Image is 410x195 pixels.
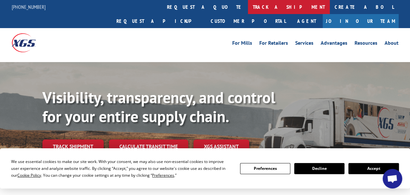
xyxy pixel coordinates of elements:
a: About [385,41,399,48]
span: Preferences [152,172,174,178]
button: Decline [294,163,344,174]
a: Request a pickup [112,14,206,28]
button: Preferences [240,163,290,174]
a: Customer Portal [206,14,291,28]
a: [PHONE_NUMBER] [12,4,46,10]
a: Join Our Team [323,14,399,28]
span: Cookie Policy [17,172,41,178]
a: Advantages [321,41,347,48]
div: We use essential cookies to make our site work. With your consent, we may also use non-essential ... [11,158,232,179]
a: Services [295,41,313,48]
a: For Retailers [259,41,288,48]
a: Agent [291,14,323,28]
a: Track shipment [42,139,104,153]
a: Calculate transit time [109,139,188,154]
a: For Mills [232,41,252,48]
div: Open chat [383,169,402,188]
button: Accept [348,163,399,174]
b: Visibility, transparency, and control for your entire supply chain. [42,87,275,126]
a: XGS ASSISTANT [193,139,249,154]
a: Resources [355,41,377,48]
